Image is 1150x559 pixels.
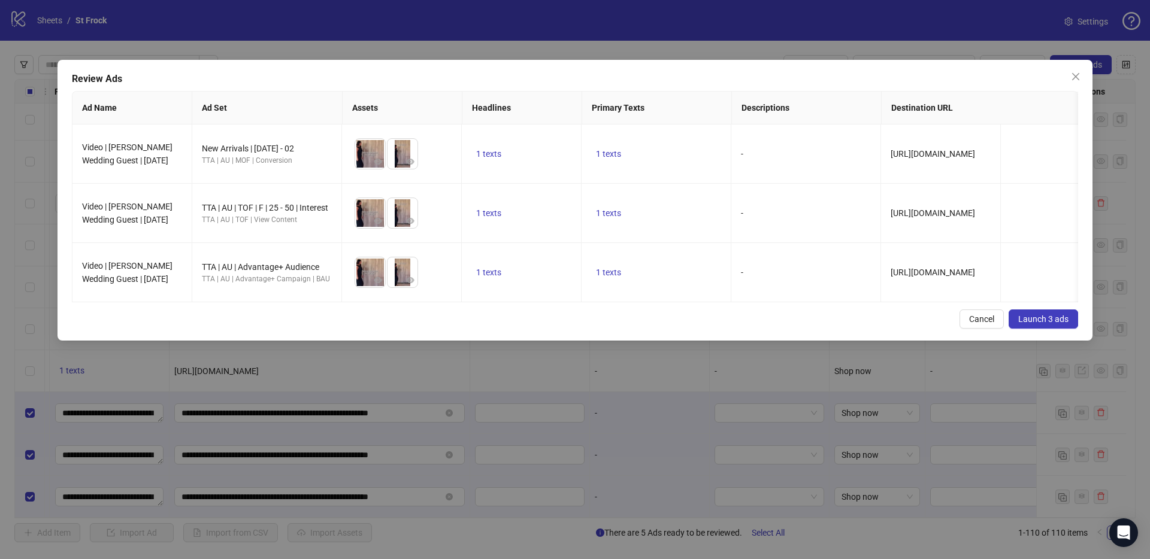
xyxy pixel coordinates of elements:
span: eye [406,217,414,225]
span: [URL][DOMAIN_NAME] [891,268,975,277]
span: - [741,268,743,277]
img: Asset 2 [388,257,417,287]
img: Asset 1 [355,257,385,287]
span: 1 texts [596,208,621,218]
button: 1 texts [471,265,506,279]
span: [URL][DOMAIN_NAME] [891,208,975,218]
span: [URL][DOMAIN_NAME] [891,149,975,159]
img: Asset 1 [355,139,385,169]
span: 1 texts [476,208,501,218]
span: 1 texts [596,268,621,277]
img: Asset 1 [355,198,385,228]
span: - [741,208,743,218]
span: eye [374,157,382,166]
div: New Arrivals | [DATE] - 02 [202,142,332,155]
span: eye [406,157,414,166]
button: Preview [371,154,385,169]
img: Asset 2 [388,139,417,169]
span: eye [406,276,414,284]
div: TTA | AU | MOF | Conversion [202,155,332,166]
th: Ad Set [192,92,343,124]
button: 1 texts [471,147,506,161]
div: Review Ads [72,72,1078,86]
span: 1 texts [476,149,501,159]
button: Preview [403,273,417,287]
div: TTA | AU | TOF | F | 25 - 50 | Interest [202,201,332,214]
span: eye [374,217,382,225]
button: Preview [371,273,385,287]
button: Preview [403,154,417,169]
span: - [741,149,743,159]
button: Close [1066,67,1085,86]
span: Launch 3 ads [1018,314,1069,324]
span: Video | [PERSON_NAME] Wedding Guest | [DATE] [82,261,172,284]
button: Preview [403,214,417,228]
span: Video | [PERSON_NAME] Wedding Guest | [DATE] [82,202,172,224]
div: Open Intercom Messenger [1109,518,1138,547]
th: Descriptions [732,92,882,124]
button: 1 texts [591,147,626,161]
th: Headlines [462,92,582,124]
button: Launch 3 ads [1009,309,1078,329]
div: TTA | AU | Advantage+ Audience [202,260,332,274]
button: 1 texts [591,206,626,220]
span: 1 texts [596,149,621,159]
th: Ad Name [72,92,192,124]
span: Video | [PERSON_NAME] Wedding Guest | [DATE] [82,142,172,165]
th: Destination URL [882,92,1087,124]
div: TTA | AU | TOF | View Content [202,214,332,226]
span: 1 texts [476,268,501,277]
th: Primary Texts [582,92,732,124]
span: eye [374,276,382,284]
img: Asset 2 [388,198,417,228]
button: 1 texts [591,265,626,279]
button: Cancel [960,309,1004,329]
th: Assets [343,92,462,124]
span: close [1071,72,1081,81]
span: Cancel [969,314,994,324]
button: Preview [371,214,385,228]
button: 1 texts [471,206,506,220]
div: TTA | AU | Advantage+ Campaign | BAU [202,274,332,285]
